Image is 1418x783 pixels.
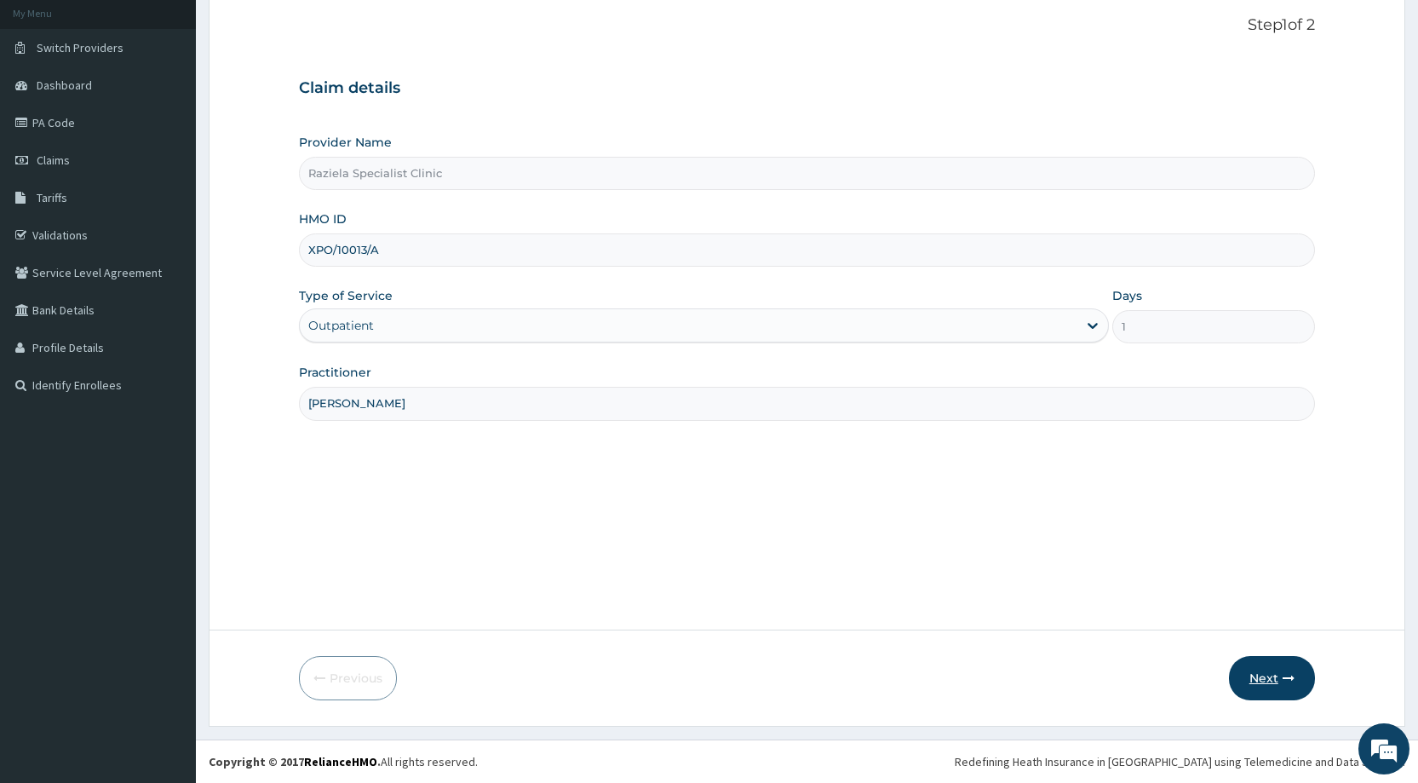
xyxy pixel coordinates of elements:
span: We're online! [99,215,235,387]
span: Dashboard [37,78,92,93]
label: Type of Service [299,287,393,304]
div: Chat with us now [89,95,286,118]
label: Provider Name [299,134,392,151]
footer: All rights reserved. [196,740,1418,783]
span: Switch Providers [37,40,123,55]
strong: Copyright © 2017 . [209,754,381,769]
h3: Claim details [299,79,1315,98]
textarea: Type your message and hit 'Enter' [9,465,324,525]
input: Enter Name [299,387,1315,420]
div: Redefining Heath Insurance in [GEOGRAPHIC_DATA] using Telemedicine and Data Science! [955,753,1405,770]
label: Practitioner [299,364,371,381]
div: Minimize live chat window [279,9,320,49]
span: Tariffs [37,190,67,205]
input: Enter HMO ID [299,233,1315,267]
label: Days [1112,287,1142,304]
button: Next [1229,656,1315,700]
div: Outpatient [308,317,374,334]
img: d_794563401_company_1708531726252_794563401 [32,85,69,128]
label: HMO ID [299,210,347,227]
span: Claims [37,153,70,168]
button: Previous [299,656,397,700]
p: Step 1 of 2 [299,16,1315,35]
a: RelianceHMO [304,754,377,769]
